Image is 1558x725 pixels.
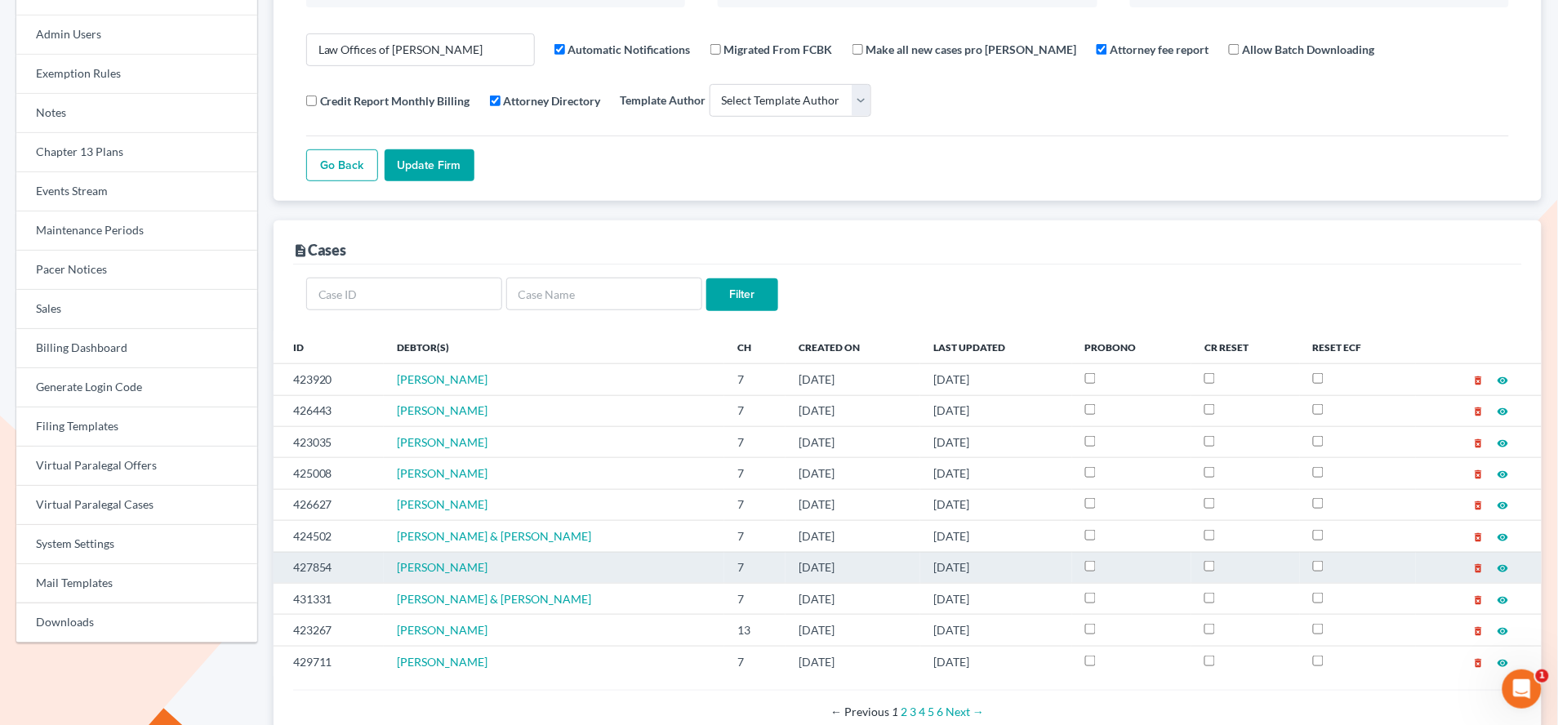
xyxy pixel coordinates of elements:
[1473,655,1485,669] a: delete_forever
[786,552,920,583] td: [DATE]
[1243,41,1375,58] label: Allow Batch Downloading
[397,592,591,606] a: [PERSON_NAME] & [PERSON_NAME]
[16,55,257,94] a: Exemption Rules
[724,395,786,426] td: 7
[1498,623,1509,637] a: visibility
[1473,529,1485,543] a: delete_forever
[920,331,1071,363] th: Last Updated
[274,364,385,395] td: 423920
[16,486,257,525] a: Virtual Paralegal Cases
[397,497,487,511] a: [PERSON_NAME]
[274,489,385,520] td: 426627
[16,16,257,55] a: Admin Users
[397,560,487,574] span: [PERSON_NAME]
[16,172,257,211] a: Events Stream
[16,94,257,133] a: Notes
[1498,563,1509,574] i: visibility
[724,489,786,520] td: 7
[274,331,385,363] th: ID
[786,426,920,457] td: [DATE]
[397,623,487,637] span: [PERSON_NAME]
[786,615,920,646] td: [DATE]
[724,552,786,583] td: 7
[16,329,257,368] a: Billing Dashboard
[786,364,920,395] td: [DATE]
[397,435,487,449] span: [PERSON_NAME]
[1498,435,1509,449] a: visibility
[397,529,591,543] span: [PERSON_NAME] & [PERSON_NAME]
[724,331,786,363] th: Ch
[920,615,1071,646] td: [DATE]
[1473,563,1485,574] i: delete_forever
[786,458,920,489] td: [DATE]
[928,705,934,718] a: Page 5
[274,426,385,457] td: 423035
[1498,625,1509,637] i: visibility
[920,646,1071,677] td: [DATE]
[1536,669,1549,683] span: 1
[1473,592,1485,606] a: delete_forever
[397,372,487,386] span: [PERSON_NAME]
[724,41,833,58] label: Migrated From FCBK
[274,615,385,646] td: 423267
[1498,438,1509,449] i: visibility
[786,583,920,614] td: [DATE]
[866,41,1077,58] label: Make all new cases pro [PERSON_NAME]
[892,705,898,718] em: Page 1
[724,583,786,614] td: 7
[16,525,257,564] a: System Settings
[920,395,1071,426] td: [DATE]
[1473,469,1485,480] i: delete_forever
[1498,532,1509,543] i: visibility
[724,426,786,457] td: 7
[16,290,257,329] a: Sales
[786,395,920,426] td: [DATE]
[397,466,487,480] a: [PERSON_NAME]
[786,521,920,552] td: [DATE]
[1191,331,1300,363] th: CR Reset
[910,705,916,718] a: Page 3
[16,211,257,251] a: Maintenance Periods
[16,447,257,486] a: Virtual Paralegal Offers
[397,655,487,669] span: [PERSON_NAME]
[1498,529,1509,543] a: visibility
[568,41,691,58] label: Automatic Notifications
[1473,560,1485,574] a: delete_forever
[919,705,925,718] a: Page 4
[385,149,474,182] input: Update Firm
[1498,500,1509,511] i: visibility
[1300,331,1416,363] th: Reset ECF
[1498,560,1509,574] a: visibility
[1473,625,1485,637] i: delete_forever
[724,364,786,395] td: 7
[920,489,1071,520] td: [DATE]
[937,705,943,718] a: Page 6
[1473,657,1485,669] i: delete_forever
[786,646,920,677] td: [DATE]
[1473,500,1485,511] i: delete_forever
[293,243,308,258] i: description
[1498,592,1509,606] a: visibility
[1498,372,1509,386] a: visibility
[384,331,723,363] th: Debtor(s)
[1473,594,1485,606] i: delete_forever
[1473,403,1485,417] a: delete_forever
[1473,466,1485,480] a: delete_forever
[1498,657,1509,669] i: visibility
[901,705,907,718] a: Page 2
[397,403,487,417] span: [PERSON_NAME]
[706,278,778,311] input: Filter
[320,92,470,109] label: Credit Report Monthly Billing
[1498,406,1509,417] i: visibility
[1473,438,1485,449] i: delete_forever
[920,521,1071,552] td: [DATE]
[16,407,257,447] a: Filing Templates
[1498,497,1509,511] a: visibility
[1072,331,1192,363] th: ProBono
[1111,41,1209,58] label: Attorney fee report
[1498,403,1509,417] a: visibility
[621,91,706,109] label: Template Author
[274,583,385,614] td: 431331
[16,251,257,290] a: Pacer Notices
